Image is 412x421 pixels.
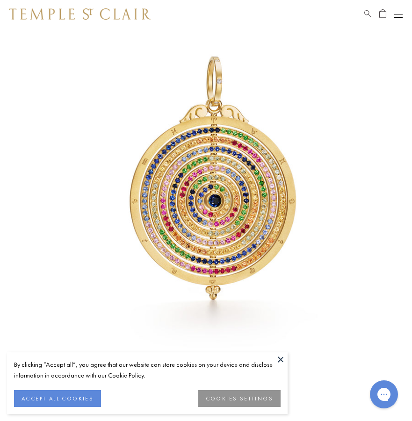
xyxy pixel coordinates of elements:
[14,359,281,381] div: By clicking “Accept all”, you agree that our website can store cookies on your device and disclos...
[9,8,151,20] img: Temple St. Clair
[14,390,101,407] button: ACCEPT ALL COOKIES
[365,377,403,412] iframe: Gorgias live chat messenger
[394,8,403,20] button: Open navigation
[379,8,386,20] a: Open Shopping Bag
[198,390,281,407] button: COOKIES SETTINGS
[364,8,371,20] a: Search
